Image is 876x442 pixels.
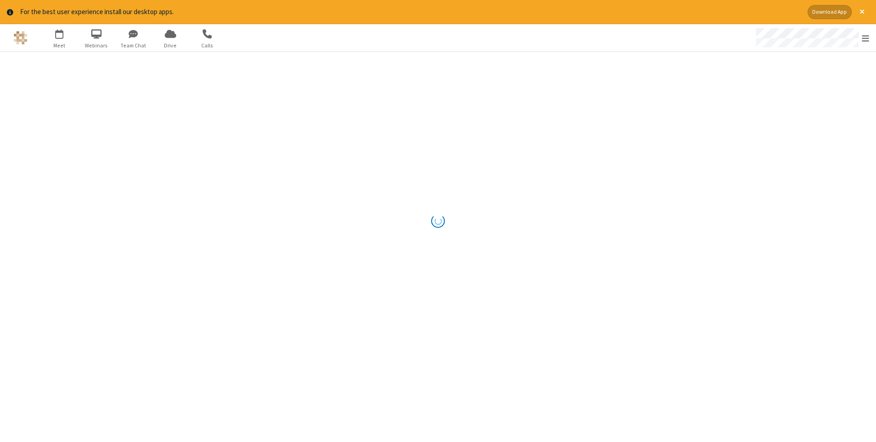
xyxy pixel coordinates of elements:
span: Drive [153,41,188,50]
div: For the best user experience install our desktop apps. [20,7,801,17]
button: Close alert [855,5,869,19]
img: QA Selenium DO NOT DELETE OR CHANGE [14,31,27,45]
span: Webinars [79,41,114,50]
span: Calls [190,41,224,50]
span: Team Chat [116,41,151,50]
div: Open menu [747,24,876,51]
button: Download App [808,5,852,19]
span: Meet [42,41,77,50]
button: Logo [3,24,37,51]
